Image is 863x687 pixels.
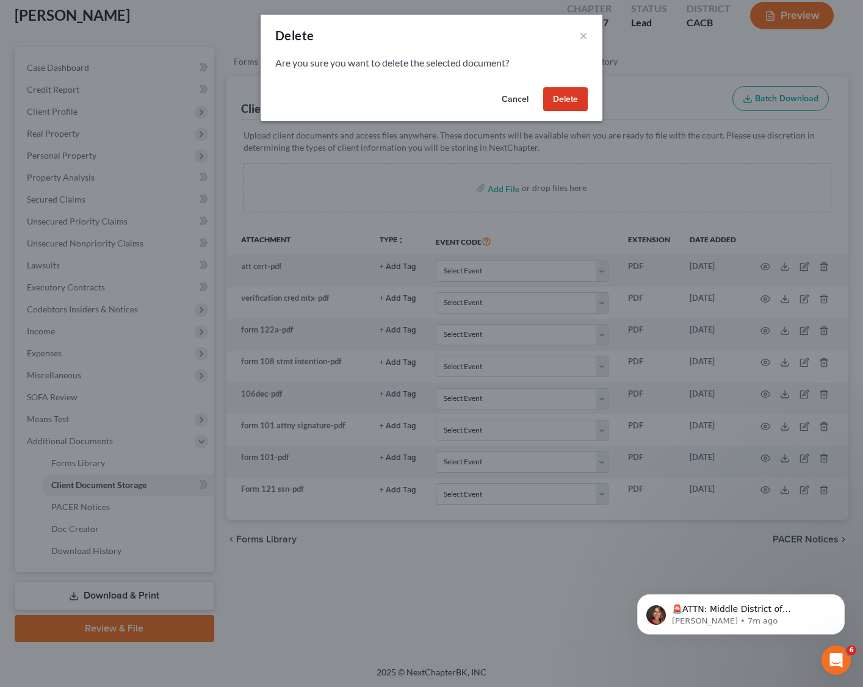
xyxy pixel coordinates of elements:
iframe: Intercom notifications message [619,569,863,654]
button: Cancel [492,87,538,112]
button: × [579,28,588,43]
button: Delete [543,87,588,112]
iframe: Intercom live chat [821,646,851,675]
span: 6 [847,646,856,655]
p: Are you sure you want to delete the selected document? [275,56,588,70]
div: Delete [275,27,314,44]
